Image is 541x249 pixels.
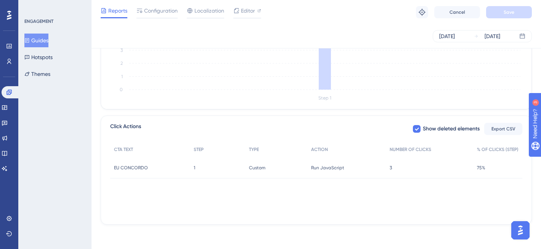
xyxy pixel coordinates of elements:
[504,9,514,15] span: Save
[194,6,224,15] span: Localization
[249,146,259,153] span: TYPE
[53,4,55,10] div: 3
[24,50,53,64] button: Hotspots
[18,2,48,11] span: Need Help?
[434,6,480,18] button: Cancel
[110,122,141,136] span: Click Actions
[509,219,532,242] iframe: UserGuiding AI Assistant Launcher
[108,6,127,15] span: Reports
[249,165,265,171] span: Custom
[318,95,331,101] tspan: Step 1
[114,146,133,153] span: CTA TEXT
[390,146,431,153] span: NUMBER OF CLICKS
[194,165,195,171] span: 1
[477,165,485,171] span: 75%
[477,146,519,153] span: % OF CLICKS (STEP)
[311,146,328,153] span: ACTION
[439,32,455,41] div: [DATE]
[120,61,123,66] tspan: 2
[114,165,148,171] span: EU CONCORDO
[423,124,480,133] span: Show deleted elements
[194,146,204,153] span: STEP
[485,32,500,41] div: [DATE]
[24,67,50,81] button: Themes
[484,123,522,135] button: Export CSV
[121,74,123,79] tspan: 1
[390,165,392,171] span: 3
[24,34,48,47] button: Guides
[311,165,344,171] span: Run JavaScript
[241,6,255,15] span: Editor
[120,48,123,53] tspan: 3
[449,9,465,15] span: Cancel
[24,18,53,24] div: ENGAGEMENT
[144,6,178,15] span: Configuration
[491,126,515,132] span: Export CSV
[486,6,532,18] button: Save
[120,87,123,92] tspan: 0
